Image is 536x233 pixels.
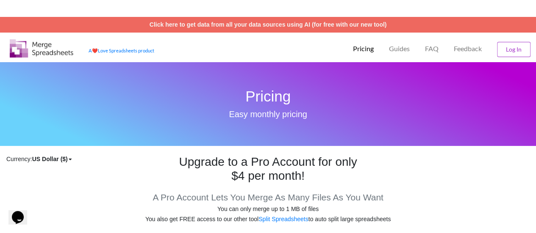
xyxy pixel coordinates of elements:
h2: Upgrade to a Pro Account for only $4 per month! [179,155,358,183]
div: US Dollar ($) [32,155,68,163]
span: Feedback [454,45,482,52]
button: Log In [497,42,530,57]
a: Split Spreadsheets [258,216,308,222]
img: Logo.png [10,39,73,58]
a: AheartLove Spreadsheets product [89,48,154,53]
p: Guides [389,44,410,53]
a: Click here to get data from all your data sources using AI (for free with our new tool) [150,21,387,28]
iframe: chat widget [8,199,36,225]
p: Currency: [6,155,175,163]
span: heart [92,48,98,53]
p: Pricing [353,44,374,53]
p: FAQ [425,44,439,53]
